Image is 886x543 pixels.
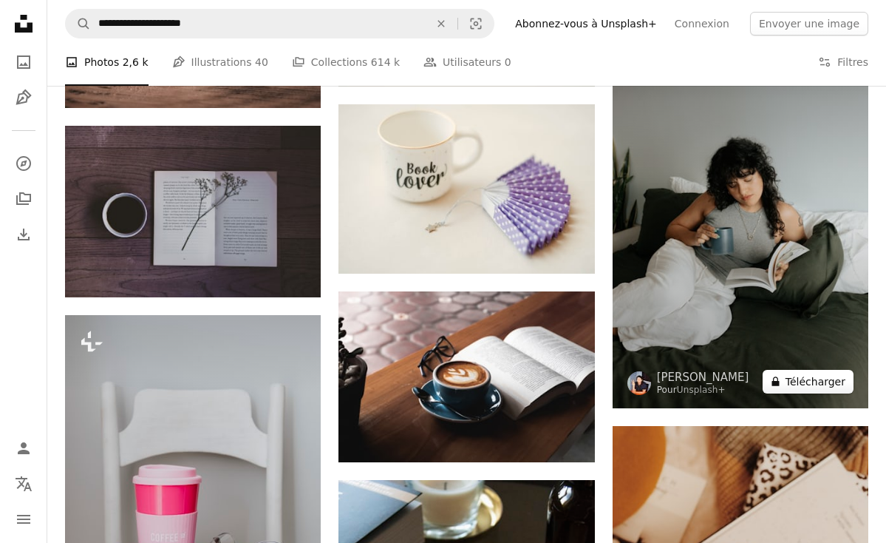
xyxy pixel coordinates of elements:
[613,24,868,408] img: Une femme allongée sur un lit en train de lire un livre
[338,104,594,274] img: une tasse de café avec un ventilateur violet et blanc à côté
[818,38,868,86] button: Filtres
[371,54,400,70] span: 614 k
[65,9,494,38] form: Rechercher des visuels sur tout le site
[9,469,38,499] button: Langue
[65,500,321,513] a: Tasse de voyage rose sur une pile de manuels scolaires
[458,10,494,38] button: Recherche de visuels
[9,83,38,112] a: Illustrations
[613,209,868,222] a: Une femme allongée sur un lit en train de lire un livre
[425,10,457,38] button: Effacer
[172,38,268,86] a: Illustrations 40
[9,184,38,214] a: Collections
[763,370,853,394] button: Télécharger
[9,434,38,463] a: Connexion / S’inscrire
[65,126,321,297] img: Livre blanc sur bois
[750,12,868,36] button: Envoyer une image
[9,220,38,249] a: Historique de téléchargement
[506,12,666,36] a: Abonnez-vous à Unsplash+
[505,54,511,70] span: 0
[666,12,738,36] a: Connexion
[338,370,594,383] a: café latte sur table
[423,38,511,86] a: Utilisateurs 0
[657,370,749,385] a: [PERSON_NAME]
[9,505,38,534] button: Menu
[255,54,268,70] span: 40
[677,385,726,395] a: Unsplash+
[657,385,749,397] div: Pour
[66,10,91,38] button: Rechercher sur Unsplash
[9,47,38,77] a: Photos
[292,38,400,86] a: Collections 614 k
[65,205,321,218] a: Livre blanc sur bois
[9,9,38,41] a: Accueil — Unsplash
[9,149,38,178] a: Explorer
[338,291,594,462] img: café latte sur table
[627,371,651,395] img: Accéder au profil de Ivana Cajina
[338,182,594,195] a: une tasse de café avec un ventilateur violet et blanc à côté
